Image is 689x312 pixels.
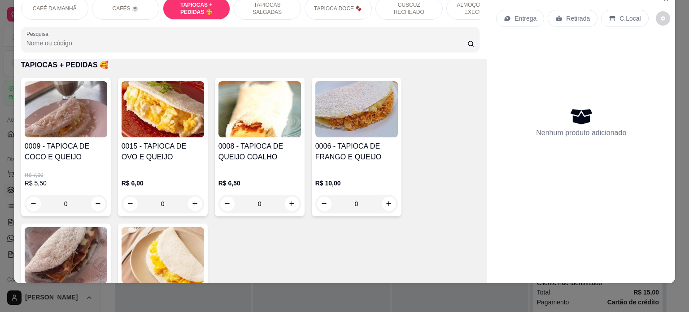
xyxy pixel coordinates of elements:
[315,179,398,188] p: R$ 10,00
[25,81,107,137] img: product-image
[26,39,467,48] input: Pesquisa
[25,179,107,188] p: R$ 5,50
[315,81,398,137] img: product-image
[170,1,222,16] p: TAPIOCAS + PEDIDAS 🥰
[25,227,107,283] img: product-image
[515,14,536,23] p: Entrega
[454,1,506,16] p: ALMOÇO - PRATO EXECUTIVO
[122,179,204,188] p: R$ 6,00
[25,171,107,179] p: R$ 7,00
[25,141,107,163] h4: 0009 - TAPIOCA DE COCO E QUEIJO
[383,1,435,16] p: CUSCUZ RECHEADO
[21,60,480,70] p: TAPIOCAS + PEDIDAS 🥰
[656,11,670,26] button: decrease-product-quantity
[241,1,293,16] p: TAPIOCAS SALGADAS
[619,14,641,23] p: C.Local
[566,14,590,23] p: Retirada
[113,5,139,12] p: CAFÉS ☕️
[26,30,52,38] label: Pesquisa
[218,141,301,163] h4: 0008 - TAPIOCA DE QUEIJO COALHO
[122,81,204,137] img: product-image
[218,179,301,188] p: R$ 6,50
[33,5,77,12] p: CAFÉ DA MANHÃ
[315,141,398,163] h4: 0006 - TAPIOCA DE FRANGO E QUEIJO
[122,141,204,163] h4: 0015 - TAPIOCA DE OVO E QUEIJO
[314,5,362,12] p: TAPIOCA DOCE 🍫
[536,127,626,138] p: Nenhum produto adicionado
[122,227,204,283] img: product-image
[218,81,301,137] img: product-image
